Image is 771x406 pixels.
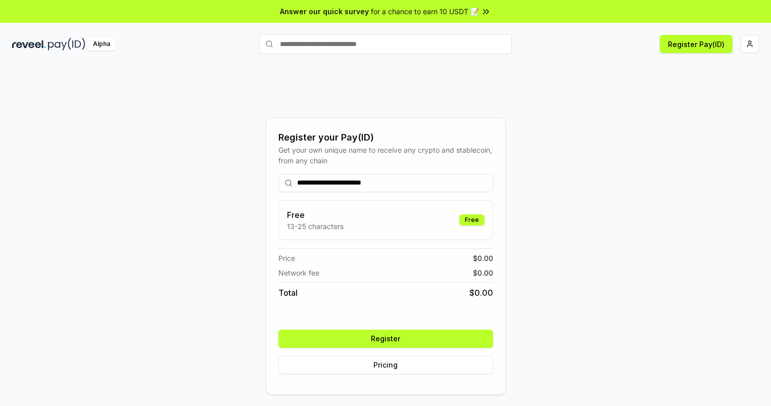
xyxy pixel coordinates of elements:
[278,267,319,278] span: Network fee
[278,356,493,374] button: Pricing
[280,6,369,17] span: Answer our quick survey
[278,287,298,299] span: Total
[287,209,344,221] h3: Free
[473,267,493,278] span: $ 0.00
[278,145,493,166] div: Get your own unique name to receive any crypto and stablecoin, from any chain
[278,130,493,145] div: Register your Pay(ID)
[473,253,493,263] span: $ 0.00
[371,6,479,17] span: for a chance to earn 10 USDT 📝
[459,214,485,225] div: Free
[287,221,344,232] p: 13-25 characters
[278,253,295,263] span: Price
[87,38,116,51] div: Alpha
[48,38,85,51] img: pay_id
[278,330,493,348] button: Register
[12,38,46,51] img: reveel_dark
[469,287,493,299] span: $ 0.00
[660,35,733,53] button: Register Pay(ID)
